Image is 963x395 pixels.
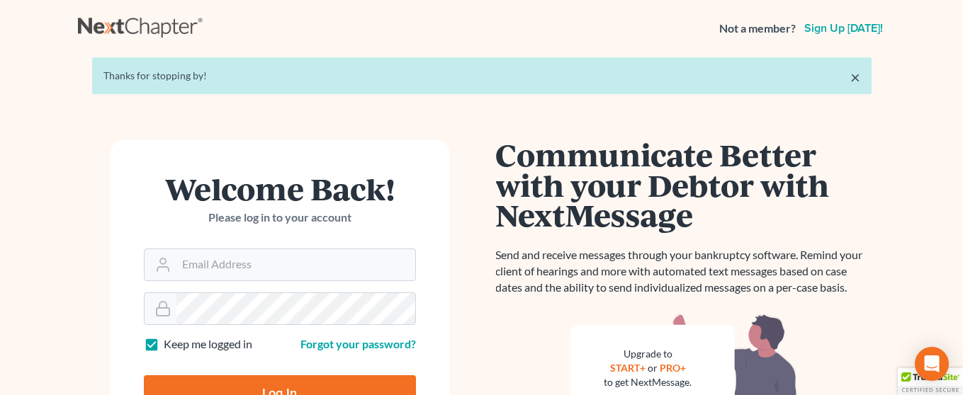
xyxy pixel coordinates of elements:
[610,362,646,374] a: START+
[898,368,963,395] div: TrustedSite Certified
[144,210,416,226] p: Please log in to your account
[850,69,860,86] a: ×
[915,347,949,381] div: Open Intercom Messenger
[604,347,692,361] div: Upgrade to
[103,69,860,83] div: Thanks for stopping by!
[300,337,416,350] a: Forgot your password?
[604,375,692,389] div: to get NextMessage.
[801,23,886,34] a: Sign up [DATE]!
[144,173,416,204] h1: Welcome Back!
[719,21,796,37] strong: Not a member?
[496,139,872,230] h1: Communicate Better with your Debtor with NextMessage
[648,362,658,374] span: or
[176,249,415,280] input: Email Address
[496,247,872,296] p: Send and receive messages through your bankruptcy software. Remind your client of hearings and mo...
[660,362,686,374] a: PRO+
[164,336,252,353] label: Keep me logged in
